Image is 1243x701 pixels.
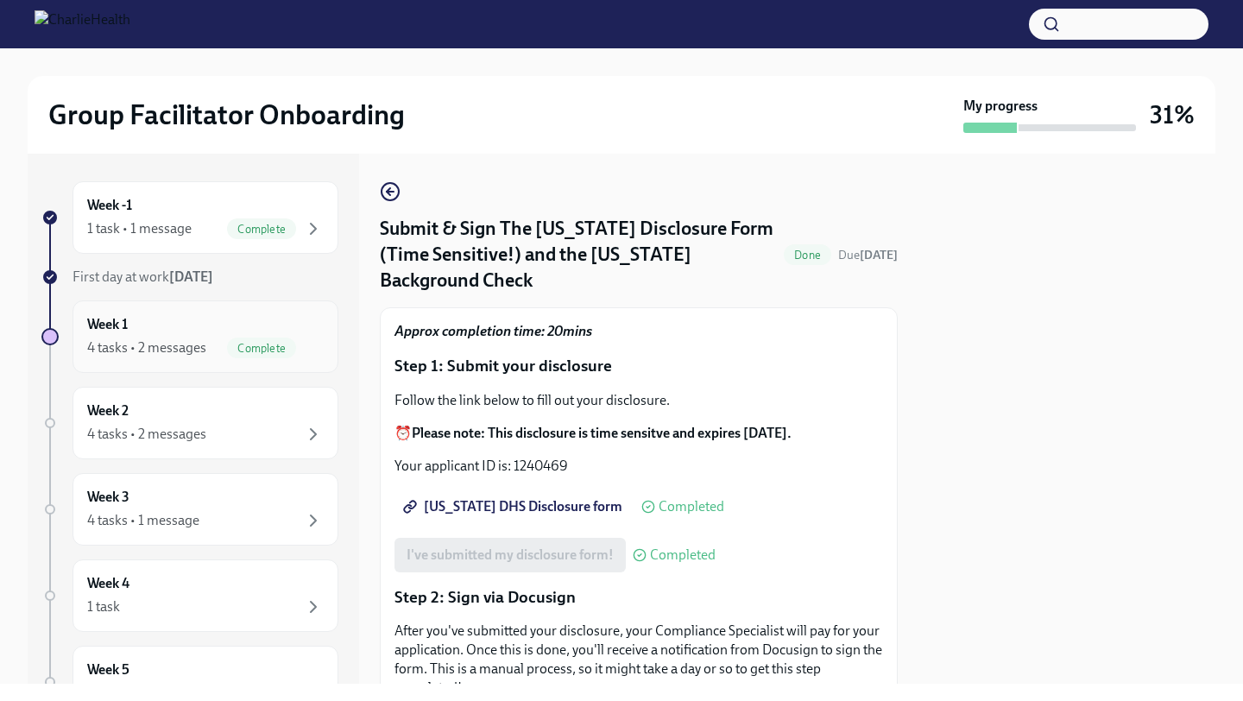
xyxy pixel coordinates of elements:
span: [US_STATE] DHS Disclosure form [407,498,622,515]
span: Complete [227,223,296,236]
p: Follow the link below to fill out your disclosure. [394,391,883,410]
div: 1 task [87,597,120,616]
a: [US_STATE] DHS Disclosure form [394,489,634,524]
strong: Please note: This disclosure is time sensitve and expires [DATE]. [412,425,792,441]
span: Completed [659,500,724,514]
span: Completed [650,548,716,562]
h6: Week 3 [87,488,129,507]
p: Your applicant ID is: 1240469 [394,457,883,476]
a: Week 14 tasks • 2 messagesComplete [41,300,338,373]
strong: My progress [963,97,1038,116]
div: 1 task • 1 message [87,219,192,238]
div: 4 tasks • 2 messages [87,338,206,357]
a: Week 41 task [41,559,338,632]
strong: [DATE] [860,248,898,262]
h6: Week 2 [87,401,129,420]
div: 4 tasks • 1 message [87,511,199,530]
a: Week 24 tasks • 2 messages [41,387,338,459]
img: CharlieHealth [35,10,130,38]
strong: [DATE] [169,268,213,285]
div: 4 tasks • 2 messages [87,425,206,444]
h6: Week -1 [87,196,132,215]
h4: Submit & Sign The [US_STATE] Disclosure Form (Time Sensitive!) and the [US_STATE] Background Check [380,216,777,294]
span: Complete [227,342,296,355]
p: Step 1: Submit your disclosure [394,355,883,377]
h2: Group Facilitator Onboarding [48,98,405,132]
h6: Week 4 [87,574,129,593]
p: Step 2: Sign via Docusign [394,586,883,609]
h6: Week 1 [87,315,128,334]
p: ⏰ [394,424,883,443]
h3: 31% [1150,99,1195,130]
p: After you've submitted your disclosure, your Compliance Specialist will pay for your application.... [394,622,883,698]
span: August 20th, 2025 09:00 [838,247,898,263]
span: Done [784,249,831,262]
span: First day at work [73,268,213,285]
a: First day at work[DATE] [41,268,338,287]
a: Week -11 task • 1 messageComplete [41,181,338,254]
span: Due [838,248,898,262]
a: Week 34 tasks • 1 message [41,473,338,546]
strong: Approx completion time: 20mins [394,323,592,339]
h6: Week 5 [87,660,129,679]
